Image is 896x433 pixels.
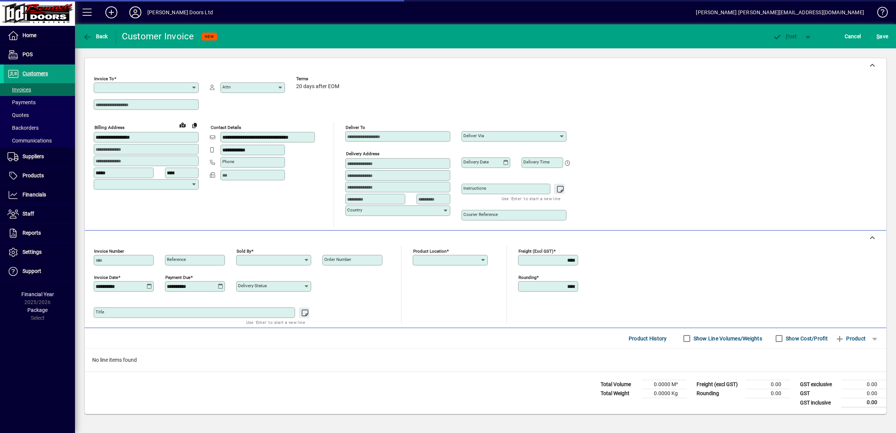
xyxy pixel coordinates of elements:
[21,291,54,297] span: Financial Year
[296,84,339,90] span: 20 days after EOM
[27,307,48,313] span: Package
[222,159,234,164] mat-label: Phone
[296,76,341,81] span: Terms
[845,30,861,42] span: Cancel
[237,249,251,254] mat-label: Sold by
[122,30,194,42] div: Customer Invoice
[346,125,365,130] mat-label: Deliver To
[796,389,841,398] td: GST
[7,138,52,144] span: Communications
[693,389,745,398] td: Rounding
[642,380,687,389] td: 0.0000 M³
[22,192,46,198] span: Financials
[99,6,123,19] button: Add
[463,133,484,138] mat-label: Deliver via
[872,1,887,26] a: Knowledge Base
[222,84,231,90] mat-label: Attn
[177,119,189,131] a: View on map
[75,30,116,43] app-page-header-button: Back
[96,309,104,315] mat-label: Title
[843,30,863,43] button: Cancel
[629,333,667,345] span: Product History
[693,380,745,389] td: Freight (excl GST)
[463,212,498,217] mat-label: Courier Reference
[463,159,489,165] mat-label: Delivery date
[94,76,114,81] mat-label: Invoice To
[413,249,447,254] mat-label: Product location
[7,87,31,93] span: Invoices
[745,389,790,398] td: 0.00
[7,99,36,105] span: Payments
[22,172,44,178] span: Products
[4,121,75,134] a: Backorders
[796,380,841,389] td: GST exclusive
[832,332,869,345] button: Product
[769,30,801,43] button: Post
[4,205,75,223] a: Staff
[835,333,866,345] span: Product
[4,26,75,45] a: Home
[4,45,75,64] a: POS
[22,268,41,274] span: Support
[463,186,486,191] mat-label: Instructions
[205,34,214,39] span: NEW
[642,389,687,398] td: 0.0000 Kg
[22,51,33,57] span: POS
[518,275,536,280] mat-label: Rounding
[597,380,642,389] td: Total Volume
[692,335,762,342] label: Show Line Volumes/Weights
[94,275,118,280] mat-label: Invoice date
[7,112,29,118] span: Quotes
[83,33,108,39] span: Back
[324,257,351,262] mat-label: Order number
[167,257,186,262] mat-label: Reference
[4,186,75,204] a: Financials
[4,83,75,96] a: Invoices
[523,159,550,165] mat-label: Delivery time
[4,109,75,121] a: Quotes
[597,389,642,398] td: Total Weight
[841,380,886,389] td: 0.00
[22,70,48,76] span: Customers
[4,262,75,281] a: Support
[786,33,789,39] span: P
[4,96,75,109] a: Payments
[745,380,790,389] td: 0.00
[85,349,886,372] div: No line items found
[165,275,190,280] mat-label: Payment due
[626,332,670,345] button: Product History
[877,33,880,39] span: S
[7,125,39,131] span: Backorders
[22,230,41,236] span: Reports
[4,147,75,166] a: Suppliers
[189,119,201,131] button: Copy to Delivery address
[796,398,841,408] td: GST inclusive
[696,6,864,18] div: [PERSON_NAME] [PERSON_NAME][EMAIL_ADDRESS][DOMAIN_NAME]
[4,134,75,147] a: Communications
[81,30,110,43] button: Back
[841,389,886,398] td: 0.00
[502,194,560,203] mat-hint: Use 'Enter' to start a new line
[123,6,147,19] button: Profile
[22,249,42,255] span: Settings
[147,6,213,18] div: [PERSON_NAME] Doors Ltd
[238,283,267,288] mat-label: Delivery status
[4,243,75,262] a: Settings
[877,30,888,42] span: ave
[773,33,797,39] span: ost
[4,224,75,243] a: Reports
[22,211,34,217] span: Staff
[94,249,124,254] mat-label: Invoice number
[841,398,886,408] td: 0.00
[22,32,36,38] span: Home
[784,335,828,342] label: Show Cost/Profit
[22,153,44,159] span: Suppliers
[875,30,890,43] button: Save
[518,249,553,254] mat-label: Freight (excl GST)
[246,318,305,327] mat-hint: Use 'Enter' to start a new line
[347,207,362,213] mat-label: Country
[4,166,75,185] a: Products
